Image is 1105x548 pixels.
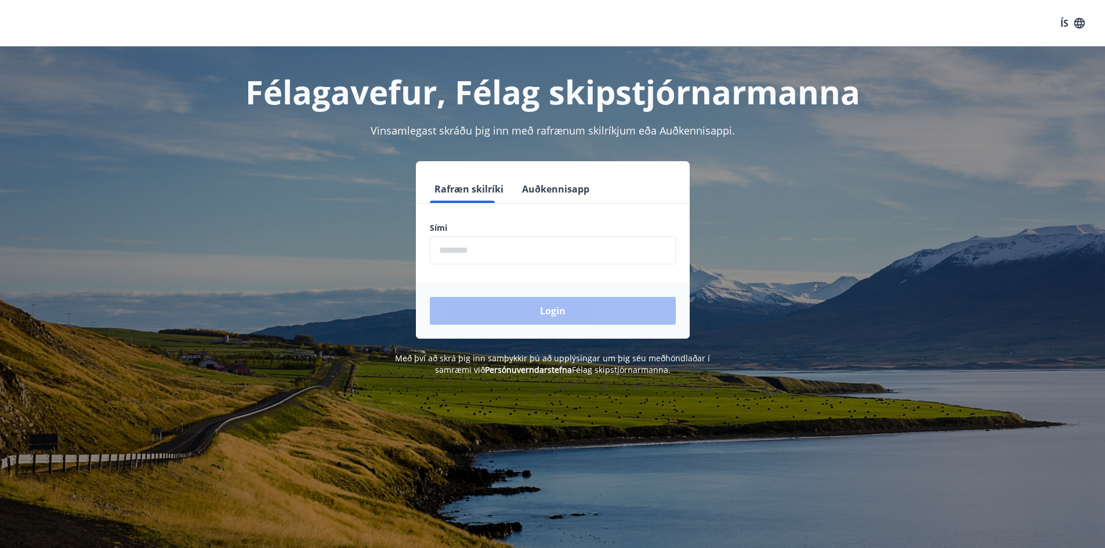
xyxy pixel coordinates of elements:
label: Sími [430,222,676,234]
button: Auðkennisapp [517,175,594,203]
button: ÍS [1054,13,1091,34]
button: Rafræn skilríki [430,175,508,203]
a: Persónuverndarstefna [485,364,572,375]
h1: Félagavefur, Félag skipstjórnarmanna [149,70,957,114]
span: Vinsamlegast skráðu þig inn með rafrænum skilríkjum eða Auðkennisappi. [371,124,735,137]
span: Með því að skrá þig inn samþykkir þú að upplýsingar um þig séu meðhöndlaðar í samræmi við Félag s... [395,353,710,375]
